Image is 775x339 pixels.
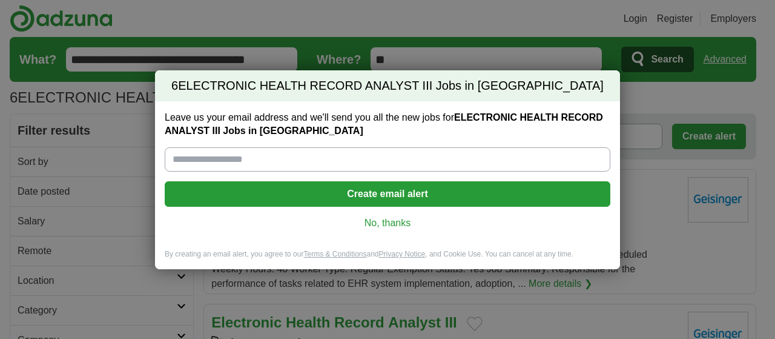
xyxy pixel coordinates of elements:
div: By creating an email alert, you agree to our and , and Cookie Use. You can cancel at any time. [155,249,620,269]
a: No, thanks [174,216,601,230]
a: Terms & Conditions [303,250,366,258]
label: Leave us your email address and we'll send you all the new jobs for [165,111,610,138]
button: Create email alert [165,181,610,207]
a: Privacy Notice [379,250,426,258]
span: 6 [171,78,178,95]
h2: ELECTRONIC HEALTH RECORD ANALYST III Jobs in [GEOGRAPHIC_DATA] [155,70,620,102]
